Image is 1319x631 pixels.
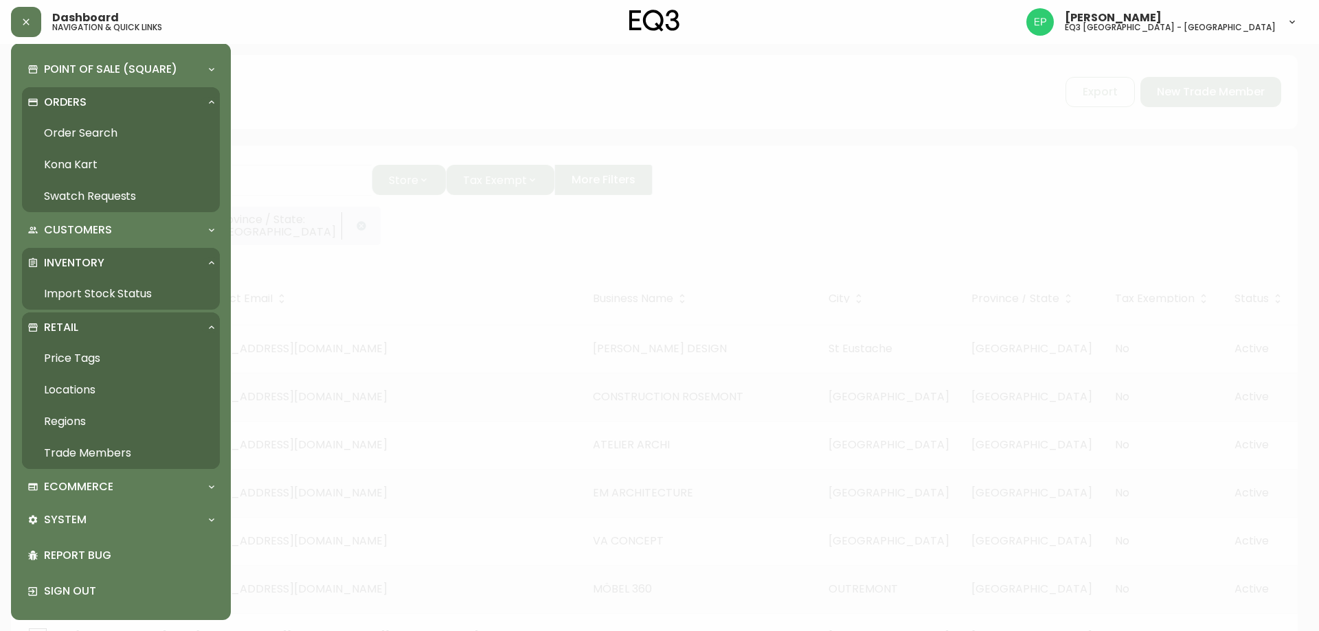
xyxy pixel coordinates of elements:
[1065,12,1162,23] span: [PERSON_NAME]
[44,222,112,238] p: Customers
[44,95,87,110] p: Orders
[22,374,220,406] a: Locations
[44,320,78,335] p: Retail
[22,117,220,149] a: Order Search
[22,343,220,374] a: Price Tags
[22,538,220,573] div: Report Bug
[1026,8,1054,36] img: edb0eb29d4ff191ed42d19acdf48d771
[22,181,220,212] a: Swatch Requests
[22,312,220,343] div: Retail
[44,62,177,77] p: Point of Sale (Square)
[44,512,87,527] p: System
[22,215,220,245] div: Customers
[22,278,220,310] a: Import Stock Status
[44,548,214,563] p: Report Bug
[22,87,220,117] div: Orders
[1065,23,1276,32] h5: eq3 [GEOGRAPHIC_DATA] - [GEOGRAPHIC_DATA]
[22,248,220,278] div: Inventory
[22,406,220,437] a: Regions
[22,573,220,609] div: Sign Out
[44,479,113,494] p: Ecommerce
[22,149,220,181] a: Kona Kart
[44,255,104,271] p: Inventory
[629,10,680,32] img: logo
[44,584,214,599] p: Sign Out
[22,505,220,535] div: System
[52,12,119,23] span: Dashboard
[22,472,220,502] div: Ecommerce
[52,23,162,32] h5: navigation & quick links
[22,437,220,469] a: Trade Members
[22,54,220,84] div: Point of Sale (Square)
